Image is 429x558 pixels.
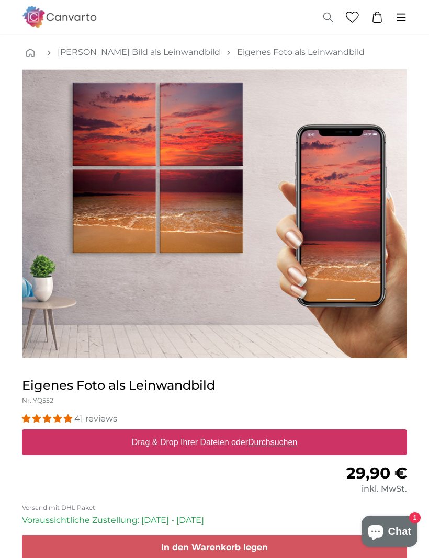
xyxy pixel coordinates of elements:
[161,542,268,552] span: In den Warenkorb legen
[22,504,407,512] p: Versand mit DHL Paket
[22,70,407,358] div: 1 of 1
[237,46,365,59] a: Eigenes Foto als Leinwandbild
[214,483,407,495] div: inkl. MwSt.
[22,396,53,404] span: Nr. YQ552
[22,36,407,70] nav: breadcrumbs
[22,414,74,424] span: 4.98 stars
[248,438,297,447] u: Durchsuchen
[22,514,407,527] p: Voraussichtliche Zustellung: [DATE] - [DATE]
[358,516,421,550] inbox-online-store-chat: Onlineshop-Chat von Shopify
[74,414,117,424] span: 41 reviews
[22,70,407,358] img: personalised-canvas-print
[58,46,220,59] a: [PERSON_NAME] Bild als Leinwandbild
[22,6,97,28] img: Canvarto
[22,377,407,394] h1: Eigenes Foto als Leinwandbild
[128,432,302,453] label: Drag & Drop Ihrer Dateien oder
[346,463,407,483] span: 29,90 €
